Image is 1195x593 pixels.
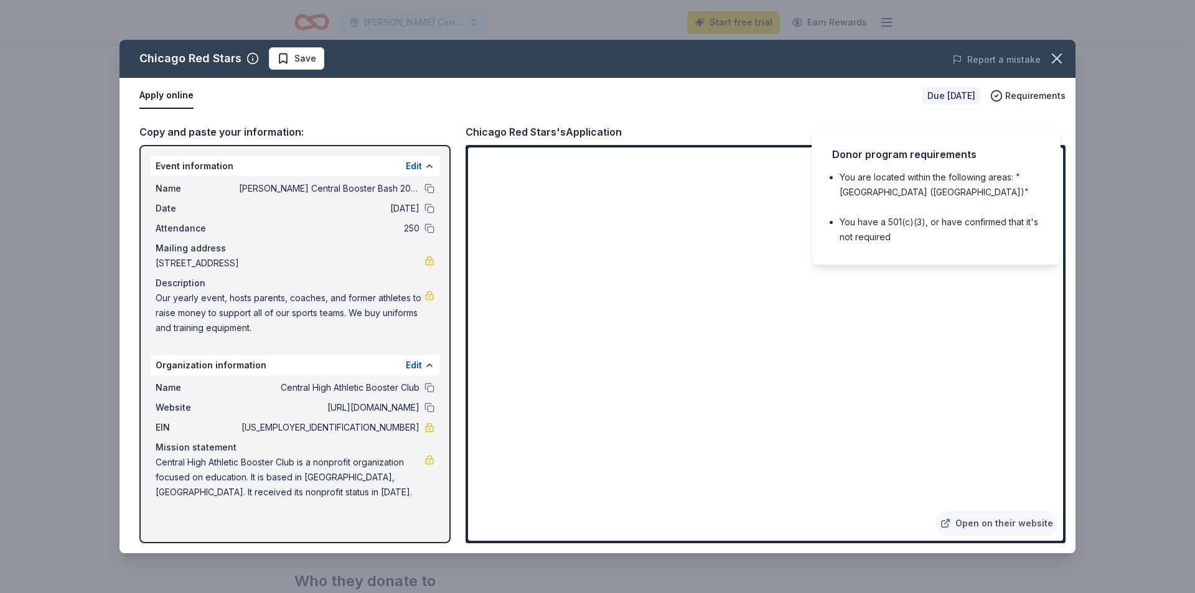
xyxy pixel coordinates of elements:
[156,440,434,455] div: Mission statement
[156,455,424,500] span: Central High Athletic Booster Club is a nonprofit organization focused on education. It is based ...
[840,215,1040,245] li: You have a 501(c)(3), or have confirmed that it's not required
[935,511,1058,536] a: Open on their website
[406,159,422,174] button: Edit
[239,181,419,196] span: [PERSON_NAME] Central Booster Bash 2025
[952,52,1041,67] button: Report a mistake
[156,400,239,415] span: Website
[139,124,451,140] div: Copy and paste your information:
[156,420,239,435] span: EIN
[156,291,424,335] span: Our yearly event, hosts parents, coaches, and former athletes to raise money to support all of ou...
[990,88,1066,103] button: Requirements
[239,201,419,216] span: [DATE]
[151,156,439,176] div: Event information
[156,256,424,271] span: [STREET_ADDRESS]
[156,380,239,395] span: Name
[922,87,980,105] div: Due [DATE]
[840,170,1040,200] li: You are located within the following areas: "[GEOGRAPHIC_DATA] ([GEOGRAPHIC_DATA])"
[466,124,622,140] div: Chicago Red Stars's Application
[269,47,324,70] button: Save
[156,201,239,216] span: Date
[156,221,239,236] span: Attendance
[151,355,439,375] div: Organization information
[239,221,419,236] span: 250
[239,420,419,435] span: [US_EMPLOYER_IDENTIFICATION_NUMBER]
[156,241,434,256] div: Mailing address
[156,276,434,291] div: Description
[139,83,194,109] button: Apply online
[239,400,419,415] span: [URL][DOMAIN_NAME]
[294,51,316,66] span: Save
[139,49,241,68] div: Chicago Red Stars
[239,380,419,395] span: Central High Athletic Booster Club
[1005,88,1066,103] span: Requirements
[832,146,1040,162] div: Donor program requirements
[156,181,239,196] span: Name
[406,358,422,373] button: Edit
